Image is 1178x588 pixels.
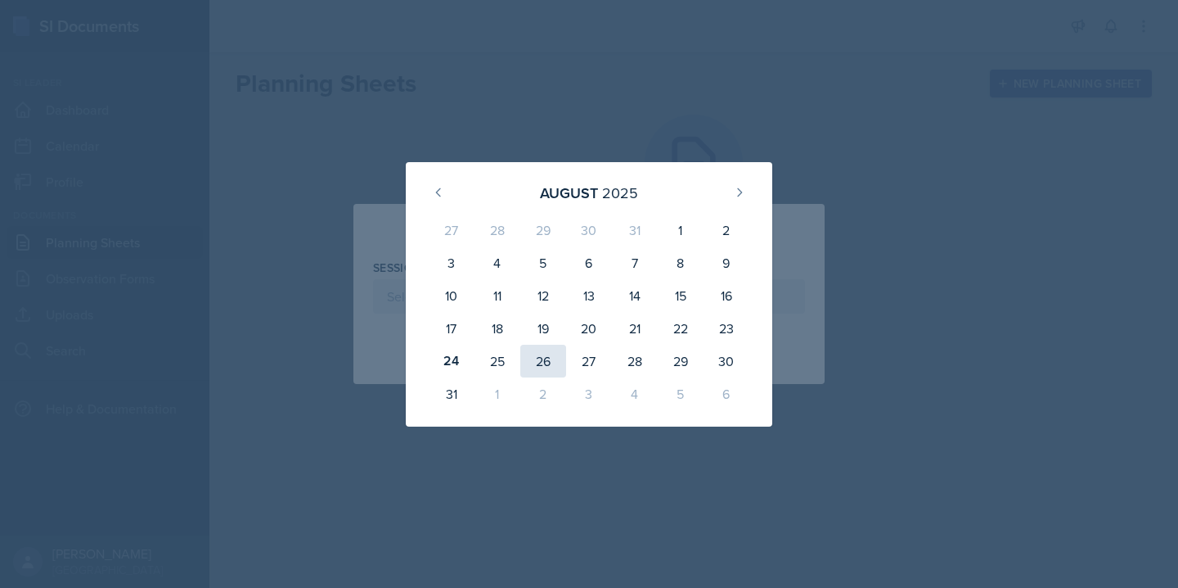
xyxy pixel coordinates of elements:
div: 31 [612,214,658,247]
div: 30 [704,345,749,378]
div: 27 [429,214,474,247]
div: 4 [612,378,658,410]
div: 9 [704,247,749,279]
div: 29 [520,214,566,247]
div: 17 [429,312,474,345]
div: 2025 [602,182,638,204]
div: 4 [474,247,520,279]
div: 3 [566,378,612,410]
div: 6 [704,378,749,410]
div: 31 [429,378,474,410]
div: 5 [520,247,566,279]
div: 2 [704,214,749,247]
div: 7 [612,247,658,279]
div: 5 [658,378,704,410]
div: 13 [566,279,612,312]
div: 15 [658,279,704,312]
div: 24 [429,345,474,378]
div: 29 [658,345,704,378]
div: 19 [520,312,566,345]
div: 25 [474,345,520,378]
div: 2 [520,378,566,410]
div: 1 [474,378,520,410]
div: 22 [658,312,704,345]
div: 23 [704,312,749,345]
div: 27 [566,345,612,378]
div: 8 [658,247,704,279]
div: 30 [566,214,612,247]
div: 3 [429,247,474,279]
div: 1 [658,214,704,247]
div: 14 [612,279,658,312]
div: August [540,182,598,204]
div: 18 [474,312,520,345]
div: 28 [612,345,658,378]
div: 12 [520,279,566,312]
div: 21 [612,312,658,345]
div: 20 [566,312,612,345]
div: 6 [566,247,612,279]
div: 11 [474,279,520,312]
div: 26 [520,345,566,378]
div: 28 [474,214,520,247]
div: 16 [704,279,749,312]
div: 10 [429,279,474,312]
